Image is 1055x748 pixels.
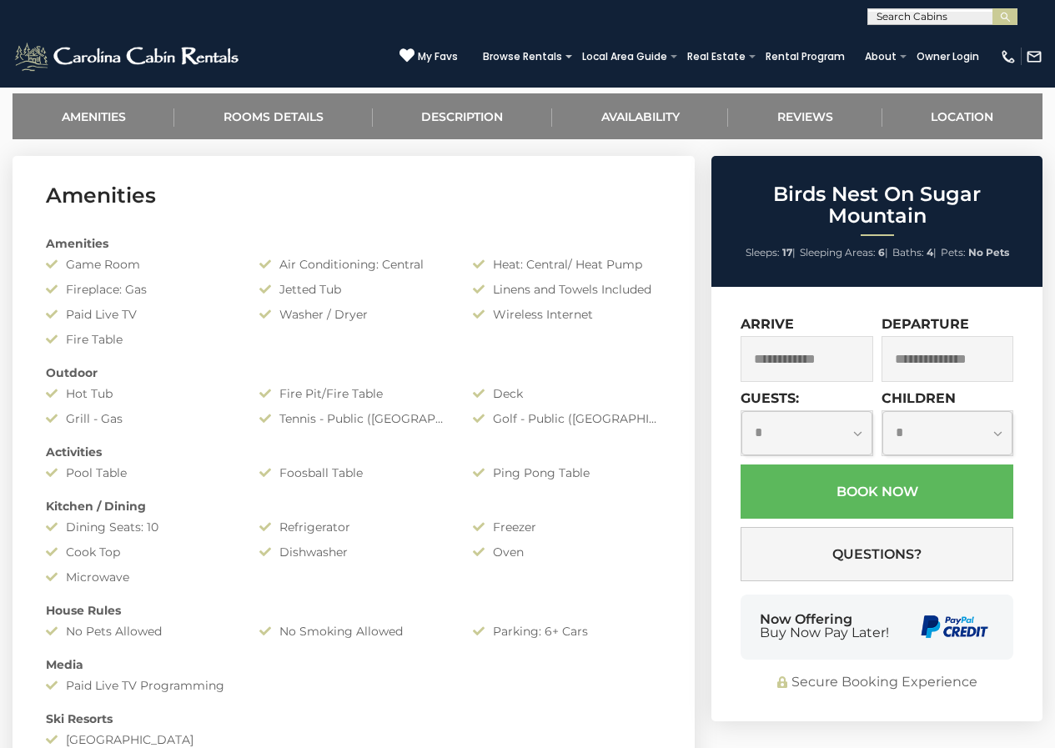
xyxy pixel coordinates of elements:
[373,93,552,139] a: Description
[475,45,570,68] a: Browse Rentals
[728,93,882,139] a: Reviews
[418,49,458,64] span: My Favs
[460,623,674,640] div: Parking: 6+ Cars
[460,410,674,427] div: Golf - Public ([GEOGRAPHIC_DATA])
[33,444,674,460] div: Activities
[782,246,792,259] strong: 17
[741,464,1013,519] button: Book Now
[746,242,796,264] li: |
[460,256,674,273] div: Heat: Central/ Heat Pump
[46,181,661,210] h3: Amenities
[33,256,247,273] div: Game Room
[33,569,247,585] div: Microwave
[882,316,969,332] label: Departure
[247,623,460,640] div: No Smoking Allowed
[247,544,460,560] div: Dishwasher
[460,281,674,298] div: Linens and Towels Included
[33,498,674,515] div: Kitchen / Dining
[574,45,676,68] a: Local Area Guide
[33,602,674,619] div: House Rules
[247,410,460,427] div: Tennis - Public ([GEOGRAPHIC_DATA])
[941,246,966,259] span: Pets:
[882,390,956,406] label: Children
[552,93,728,139] a: Availability
[460,544,674,560] div: Oven
[892,242,937,264] li: |
[33,410,247,427] div: Grill - Gas
[1026,48,1042,65] img: mail-regular-white.png
[33,235,674,252] div: Amenities
[33,519,247,535] div: Dining Seats: 10
[33,331,247,348] div: Fire Table
[800,246,876,259] span: Sleeping Areas:
[760,626,889,640] span: Buy Now Pay Later!
[716,183,1038,228] h2: Birds Nest On Sugar Mountain
[460,306,674,323] div: Wireless Internet
[33,623,247,640] div: No Pets Allowed
[760,613,889,640] div: Now Offering
[968,246,1009,259] strong: No Pets
[33,544,247,560] div: Cook Top
[33,306,247,323] div: Paid Live TV
[247,519,460,535] div: Refrigerator
[741,673,1013,692] div: Secure Booking Experience
[746,246,780,259] span: Sleeps:
[460,519,674,535] div: Freezer
[892,246,924,259] span: Baths:
[800,242,888,264] li: |
[1000,48,1017,65] img: phone-regular-white.png
[13,93,174,139] a: Amenities
[174,93,372,139] a: Rooms Details
[460,464,674,481] div: Ping Pong Table
[679,45,754,68] a: Real Estate
[878,246,885,259] strong: 6
[741,316,794,332] label: Arrive
[927,246,933,259] strong: 4
[741,390,799,406] label: Guests:
[33,281,247,298] div: Fireplace: Gas
[908,45,987,68] a: Owner Login
[33,710,674,727] div: Ski Resorts
[399,48,458,65] a: My Favs
[33,677,247,694] div: Paid Live TV Programming
[757,45,853,68] a: Rental Program
[247,306,460,323] div: Washer / Dryer
[882,93,1042,139] a: Location
[247,256,460,273] div: Air Conditioning: Central
[247,385,460,402] div: Fire Pit/Fire Table
[33,364,674,381] div: Outdoor
[247,464,460,481] div: Foosball Table
[13,40,244,73] img: White-1-2.png
[460,385,674,402] div: Deck
[33,656,674,673] div: Media
[33,731,247,748] div: [GEOGRAPHIC_DATA]
[857,45,905,68] a: About
[33,385,247,402] div: Hot Tub
[741,527,1013,581] button: Questions?
[33,464,247,481] div: Pool Table
[247,281,460,298] div: Jetted Tub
